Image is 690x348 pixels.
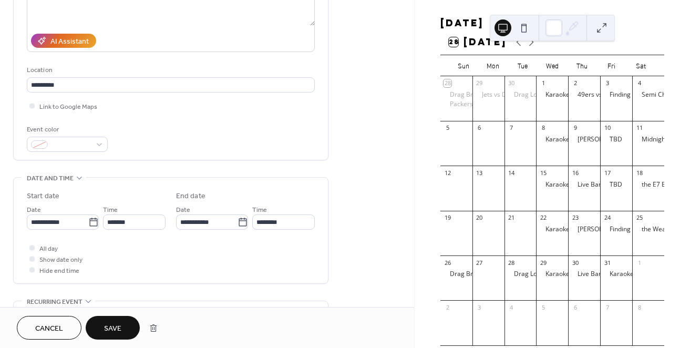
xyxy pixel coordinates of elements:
[31,34,96,48] button: AI Assistant
[476,259,483,267] div: 27
[17,316,81,340] button: Cancel
[632,135,664,144] div: Midnight Jam
[440,90,472,99] div: Drag Brunch: Jade Jolie as Taylor Swift
[568,90,600,99] div: 49ers vs Rams
[600,180,632,189] div: TBD
[603,214,611,222] div: 24
[600,225,632,234] div: Finding Friday
[571,259,579,267] div: 30
[472,90,504,99] div: Jets vs Dolphins
[603,303,611,311] div: 7
[478,55,508,76] div: Mon
[536,180,568,189] div: Karaoke w/ DJ Ed
[603,169,611,177] div: 17
[444,259,451,267] div: 26
[635,169,643,177] div: 18
[642,180,677,189] div: the E7 Band
[444,169,451,177] div: 12
[539,169,547,177] div: 15
[571,303,579,311] div: 6
[27,65,313,76] div: Location
[514,270,584,279] div: Drag Loteria with Plants
[571,214,579,222] div: 23
[444,79,451,87] div: 28
[610,135,622,144] div: TBD
[39,254,83,265] span: Show date only
[440,270,472,279] div: Drag Brunch: Coco Montrese from RuPaul's Drag Race
[539,79,547,87] div: 1
[571,124,579,132] div: 9
[539,259,547,267] div: 29
[568,180,600,189] div: Live Band Karaoke feat. Retro Nouveau
[632,90,664,99] div: Semi Charmed
[610,90,653,99] div: Finding [DATE]
[571,169,579,177] div: 16
[632,180,664,189] div: the E7 Band
[508,303,516,311] div: 4
[610,180,622,189] div: TBD
[35,323,63,334] span: Cancel
[578,270,685,279] div: Live Band Karaoke w/ Retro Nouveau
[482,90,528,99] div: Jets vs Dolphins
[504,90,537,99] div: Drag Loteria with Plants
[445,35,511,49] button: 28[DATE]
[635,303,643,311] div: 8
[635,214,643,222] div: 25
[450,270,638,279] div: Drag Brunch: [PERSON_NAME] from [PERSON_NAME] Drag Race
[635,79,643,87] div: 4
[545,135,637,144] div: Karaoke w/ DJ [PERSON_NAME]
[536,270,568,279] div: Karaoke w/ DJ Ed
[545,270,637,279] div: Karaoke w/ DJ [PERSON_NAME]
[603,259,611,267] div: 31
[176,204,190,216] span: Date
[603,124,611,132] div: 10
[476,169,483,177] div: 13
[539,124,547,132] div: 8
[27,204,41,216] span: Date
[568,135,600,144] div: Jackie Cox from RuPaul's Drag Race
[27,124,106,135] div: Event color
[508,214,516,222] div: 21
[635,124,643,132] div: 11
[50,36,89,47] div: AI Assistant
[632,225,664,234] div: the Weak Knights
[600,270,632,279] div: Karaoke w/ DJ Ed
[642,135,680,144] div: Midnight Jam
[508,259,516,267] div: 28
[444,124,451,132] div: 5
[578,90,620,99] div: 49ers vs Rams
[568,270,600,279] div: Live Band Karaoke w/ Retro Nouveau
[27,191,59,202] div: Start date
[450,100,509,109] div: Packers vs Cowboys
[450,90,599,99] div: Drag Brunch: [PERSON_NAME] as [PERSON_NAME]
[504,270,537,279] div: Drag Loteria with Plants
[545,180,637,189] div: Karaoke w/ DJ [PERSON_NAME]
[545,225,637,234] div: Karaoke w/ DJ [PERSON_NAME]
[545,90,637,99] div: Karaoke w/ DJ [PERSON_NAME]
[539,303,547,311] div: 5
[252,204,267,216] span: Time
[626,55,656,76] div: Sat
[508,55,537,76] div: Tue
[103,204,118,216] span: Time
[449,55,478,76] div: Sun
[508,79,516,87] div: 30
[568,225,600,234] div: Sofia Yara from RuPaul's Drag Race
[600,135,632,144] div: TBD
[27,173,74,184] span: Date and time
[538,55,567,76] div: Wed
[39,243,58,254] span: All day
[176,191,205,202] div: End date
[536,90,568,99] div: Karaoke w/ DJ Ed
[476,124,483,132] div: 6
[514,90,584,99] div: Drag Loteria with Plants
[27,296,83,308] span: Recurring event
[539,214,547,222] div: 22
[635,259,643,267] div: 1
[603,79,611,87] div: 3
[600,90,632,99] div: Finding Friday
[476,214,483,222] div: 20
[39,101,97,112] span: Link to Google Maps
[440,17,664,29] div: [DATE]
